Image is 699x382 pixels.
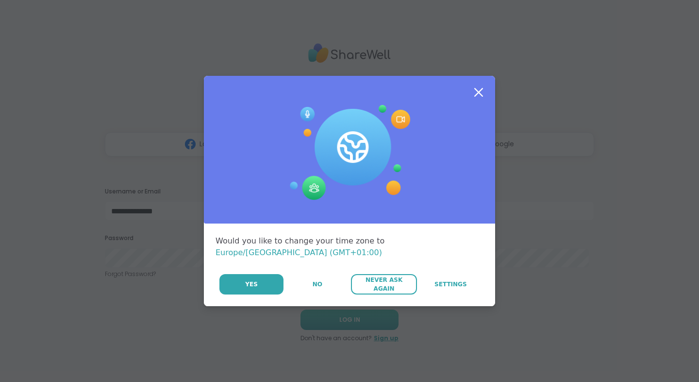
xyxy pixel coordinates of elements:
[418,274,483,295] a: Settings
[356,276,412,293] span: Never Ask Again
[216,235,483,259] div: Would you like to change your time zone to
[216,248,382,257] span: Europe/[GEOGRAPHIC_DATA] (GMT+01:00)
[313,280,322,289] span: No
[245,280,258,289] span: Yes
[434,280,467,289] span: Settings
[351,274,416,295] button: Never Ask Again
[289,105,410,200] img: Session Experience
[284,274,350,295] button: No
[219,274,283,295] button: Yes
